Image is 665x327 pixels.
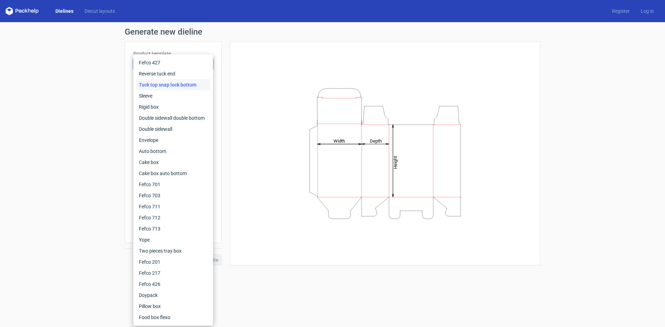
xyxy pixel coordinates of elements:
[136,79,210,90] div: Tuck top snap lock bottom
[136,135,210,146] div: Envelope
[136,223,210,234] div: Fefco 713
[136,57,210,68] div: Fefco 427
[136,179,210,190] div: Fefco 701
[136,90,210,101] div: Sleeve
[136,68,210,79] div: Reverse tuck end
[136,301,210,312] div: Pillow box
[133,50,213,57] label: Product template
[136,279,210,290] div: Fefco 426
[136,124,210,135] div: Double sidewall
[136,267,210,279] div: Fefco 217
[393,156,398,169] tspan: Height
[50,8,79,15] a: Dielines
[606,8,635,15] a: Register
[136,112,210,124] div: Double sidewall double bottom
[136,190,210,201] div: Fefco 703
[136,201,210,212] div: Fefco 711
[136,234,210,245] div: Yope
[79,8,121,15] a: Diecut layouts
[136,312,210,323] div: Food box flexo
[136,245,210,256] div: Two pieces tray box
[136,157,210,168] div: Cake box
[370,138,382,143] tspan: Depth
[136,256,210,267] div: Fefco 201
[136,290,210,301] div: Doypack
[136,101,210,112] div: Rigid box
[136,146,210,157] div: Auto bottom
[635,8,659,15] a: Log in
[334,138,345,143] tspan: Width
[125,28,540,36] h1: Generate new dieline
[136,212,210,223] div: Fefco 712
[136,168,210,179] div: Cake box auto bottom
